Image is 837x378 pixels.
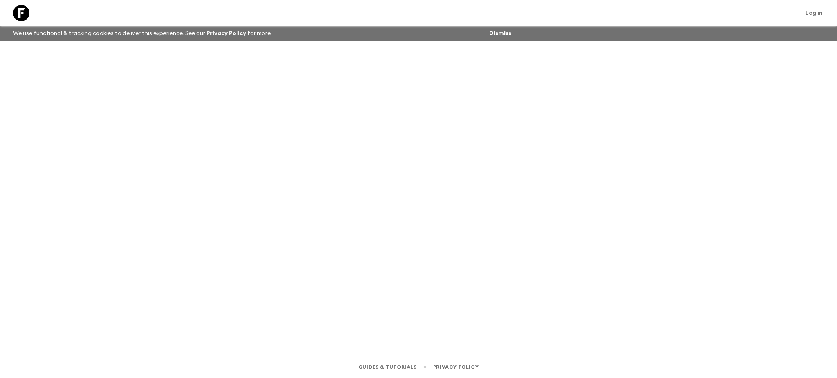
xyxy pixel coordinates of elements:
a: Privacy Policy [206,31,246,36]
a: Log in [801,7,827,19]
p: We use functional & tracking cookies to deliver this experience. See our for more. [10,26,275,41]
a: Privacy Policy [433,362,479,371]
a: Guides & Tutorials [358,362,417,371]
button: Dismiss [487,28,513,39]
